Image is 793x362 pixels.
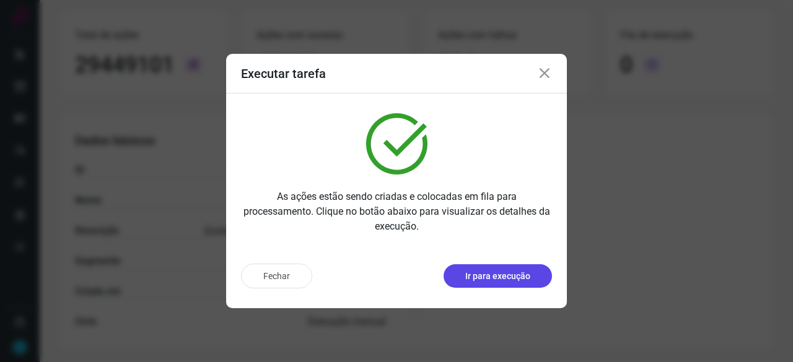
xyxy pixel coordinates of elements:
[444,264,552,288] button: Ir para execução
[241,66,326,81] h3: Executar tarefa
[366,113,427,175] img: verified.svg
[241,264,312,288] button: Fechar
[241,189,552,234] p: As ações estão sendo criadas e colocadas em fila para processamento. Clique no botão abaixo para ...
[465,270,530,283] p: Ir para execução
